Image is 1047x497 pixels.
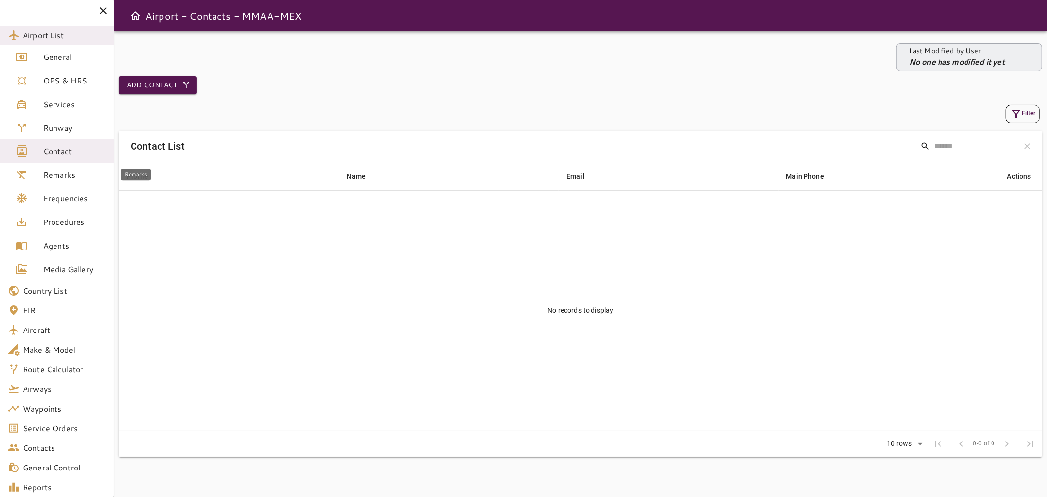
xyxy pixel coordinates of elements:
[347,170,379,182] span: Name
[23,403,106,414] span: Waypoints
[23,304,106,316] span: FIR
[926,432,950,456] span: First Page
[995,432,1019,456] span: Next Page
[23,442,106,454] span: Contacts
[566,170,585,182] div: Email
[973,439,995,449] span: 0-0 of 0
[43,145,106,157] span: Contact
[43,169,106,181] span: Remarks
[126,6,145,26] button: Open drawer
[23,462,106,473] span: General Control
[131,138,185,154] h6: Contact List
[885,440,914,448] div: 10 rows
[1019,432,1042,456] span: Last Page
[23,481,106,493] span: Reports
[909,46,1005,56] p: Last Modified by User
[43,216,106,228] span: Procedures
[43,75,106,86] span: OPS & HRS
[23,285,106,297] span: Country List
[1006,105,1040,123] button: Filter
[43,122,106,134] span: Runway
[43,263,106,275] span: Media Gallery
[43,240,106,251] span: Agents
[23,422,106,434] span: Service Orders
[23,344,106,356] span: Make & Model
[786,170,825,182] div: Main Phone
[23,29,106,41] span: Airport List
[23,383,106,395] span: Airways
[145,8,301,24] h6: Airport - Contacts - MMAA-MEX
[950,432,973,456] span: Previous Page
[43,98,106,110] span: Services
[909,56,1005,68] p: No one has modified it yet
[43,51,106,63] span: General
[786,170,837,182] span: Main Phone
[43,193,106,204] span: Frequencies
[121,169,151,180] div: Remarks
[920,141,930,151] span: Search
[119,190,1042,431] td: No records to display
[119,76,197,94] button: Add Contact
[23,363,106,375] span: Route Calculator
[566,170,597,182] span: Email
[881,437,926,451] div: 10 rows
[347,170,366,182] div: Name
[23,324,106,336] span: Aircraft
[934,138,1013,154] input: Search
